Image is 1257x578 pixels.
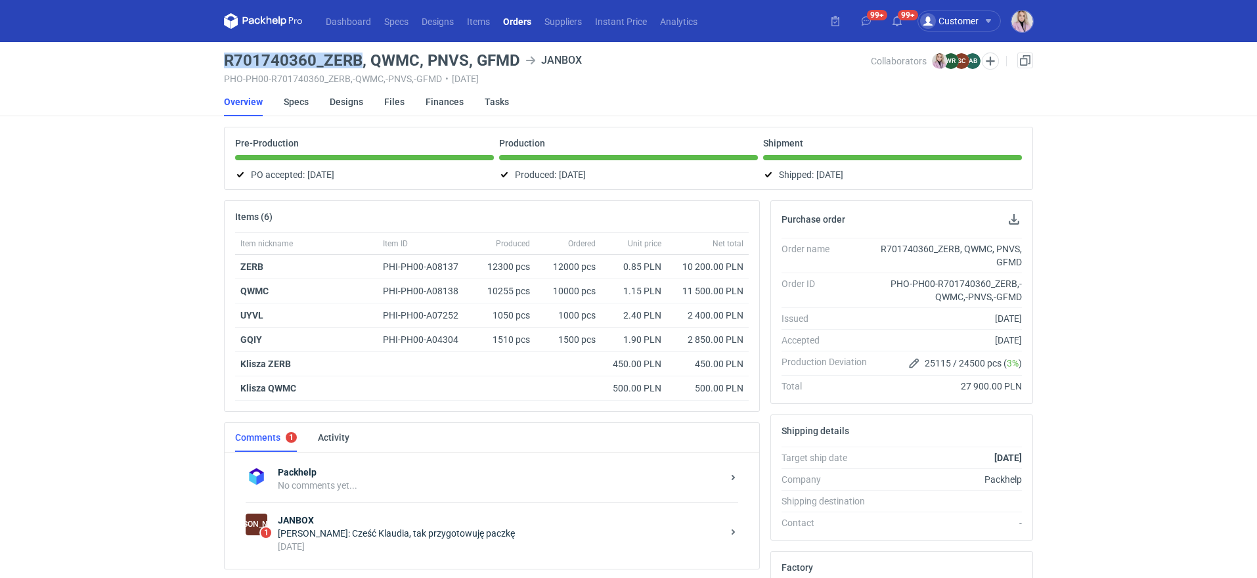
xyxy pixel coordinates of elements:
strong: Packhelp [278,466,722,479]
figcaption: AB [965,53,981,69]
div: 10255 pcs [476,279,535,303]
div: 2.40 PLN [606,309,661,322]
h2: Factory [782,562,813,573]
h2: Purchase order [782,214,845,225]
div: Production Deviation [782,355,877,371]
div: Shipping destination [782,495,877,508]
div: Produced: [499,167,758,183]
div: Customer [920,13,979,29]
div: 12300 pcs [476,255,535,279]
a: Dashboard [319,13,378,29]
span: Unit price [628,238,661,249]
div: R701740360_ZERB, QWMC, PNVS, GFMD [877,242,1022,269]
div: PHO-PH00-R701740360_ZERB,-QWMC,-PNVS,-GFMD [DATE] [224,74,871,84]
span: Net total [713,238,743,249]
h2: Items (6) [235,211,273,222]
div: 10000 pcs [535,279,601,303]
a: Activity [318,423,349,452]
span: Ordered [568,238,596,249]
a: Files [384,87,405,116]
div: No comments yet... [278,479,722,492]
div: Company [782,473,877,486]
div: Order ID [782,277,877,303]
div: PHI-PH00-A08138 [383,284,471,298]
button: 99+ [887,11,908,32]
div: 27 900.00 PLN [877,380,1022,393]
img: Klaudia Wiśniewska [1011,11,1033,32]
a: Comments1 [235,423,297,452]
div: 500.00 PLN [606,382,661,395]
div: Order name [782,242,877,269]
a: Overview [224,87,263,116]
span: [DATE] [307,167,334,183]
img: Klaudia Wiśniewska [932,53,948,69]
div: 10 200.00 PLN [672,260,743,273]
div: 500.00 PLN [672,382,743,395]
figcaption: WR [943,53,959,69]
h3: R701740360_ZERB, QWMC, PNVS, GFMD [224,53,520,68]
a: Instant Price [588,13,653,29]
p: Shipment [763,138,803,148]
div: 2 850.00 PLN [672,333,743,346]
button: Download PO [1006,211,1022,227]
div: Issued [782,312,877,325]
div: PHI-PH00-A08137 [383,260,471,273]
a: Designs [330,87,363,116]
span: [DATE] [816,167,843,183]
div: JANBOX [525,53,582,68]
span: 1 [261,527,271,538]
div: 1000 pcs [535,303,601,328]
div: 450.00 PLN [606,357,661,370]
a: GQIY [240,334,262,345]
div: PHI-PH00-A07252 [383,309,471,322]
div: Total [782,380,877,393]
div: PHI-PH00-A04304 [383,333,471,346]
a: Specs [284,87,309,116]
div: Target ship date [782,451,877,464]
a: ZERB [240,261,263,272]
div: [DATE] [877,312,1022,325]
strong: Klisza QWMC [240,383,296,393]
img: Packhelp [246,466,267,487]
div: 450.00 PLN [672,357,743,370]
span: 25115 / 24500 pcs ( ) [925,357,1022,370]
div: Packhelp [877,473,1022,486]
div: 0.85 PLN [606,260,661,273]
div: Accepted [782,334,877,347]
a: Designs [415,13,460,29]
p: Production [499,138,545,148]
svg: Packhelp Pro [224,13,303,29]
a: Duplicate [1017,53,1033,68]
button: Edit collaborators [982,53,999,70]
p: Pre-Production [235,138,299,148]
div: [DATE] [278,540,722,553]
span: Item ID [383,238,408,249]
div: JANBOX [246,514,267,535]
span: • [445,74,449,84]
div: Contact [782,516,877,529]
span: Collaborators [871,56,927,66]
div: PHO-PH00-R701740360_ZERB,-QWMC,-PNVS,-GFMD [877,277,1022,303]
div: 1.15 PLN [606,284,661,298]
a: Suppliers [538,13,588,29]
a: Orders [496,13,538,29]
span: [DATE] [559,167,586,183]
button: 99+ [856,11,877,32]
div: 1500 pcs [535,328,601,352]
figcaption: [PERSON_NAME] [246,514,267,535]
a: QWMC [240,286,269,296]
a: Finances [426,87,464,116]
a: Tasks [485,87,509,116]
a: Specs [378,13,415,29]
a: Items [460,13,496,29]
a: UYVL [240,310,263,321]
div: [PERSON_NAME]: Cześć Klaudia, tak przygotowuję paczkę [278,527,722,540]
span: 3% [1007,358,1019,368]
div: 11 500.00 PLN [672,284,743,298]
span: Item nickname [240,238,293,249]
